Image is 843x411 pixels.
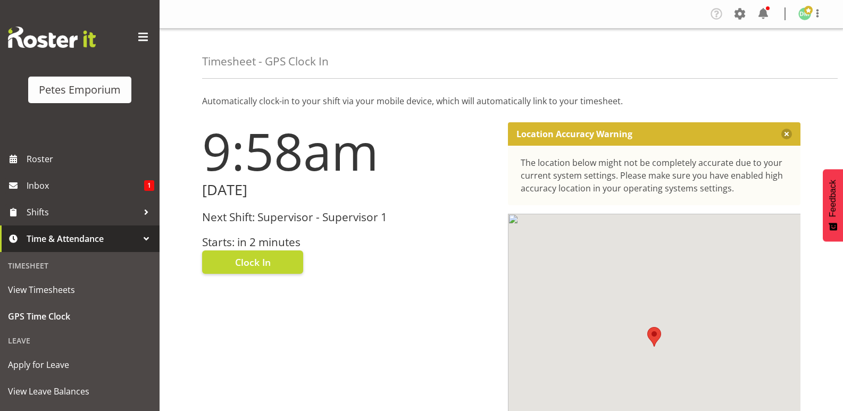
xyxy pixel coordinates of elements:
[828,180,838,217] span: Feedback
[8,308,152,324] span: GPS Time Clock
[3,303,157,330] a: GPS Time Clock
[8,383,152,399] span: View Leave Balances
[516,129,632,139] p: Location Accuracy Warning
[202,182,495,198] h2: [DATE]
[3,330,157,351] div: Leave
[202,250,303,274] button: Clock In
[27,178,144,194] span: Inbox
[3,255,157,276] div: Timesheet
[202,95,800,107] p: Automatically clock-in to your shift via your mobile device, which will automatically link to you...
[202,236,495,248] h3: Starts: in 2 minutes
[8,27,96,48] img: Rosterit website logo
[144,180,154,191] span: 1
[27,231,138,247] span: Time & Attendance
[3,276,157,303] a: View Timesheets
[202,122,495,180] h1: 9:58am
[235,255,271,269] span: Clock In
[202,55,329,68] h4: Timesheet - GPS Clock In
[27,151,154,167] span: Roster
[781,129,792,139] button: Close message
[823,169,843,241] button: Feedback - Show survey
[8,282,152,298] span: View Timesheets
[27,204,138,220] span: Shifts
[39,82,121,98] div: Petes Emporium
[798,7,811,20] img: david-mcauley697.jpg
[202,211,495,223] h3: Next Shift: Supervisor - Supervisor 1
[8,357,152,373] span: Apply for Leave
[3,378,157,405] a: View Leave Balances
[3,351,157,378] a: Apply for Leave
[521,156,788,195] div: The location below might not be completely accurate due to your current system settings. Please m...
